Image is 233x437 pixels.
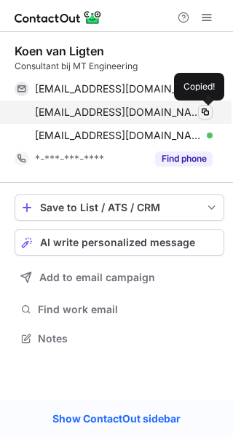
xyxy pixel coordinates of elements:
button: Notes [15,328,224,349]
span: Find work email [38,303,218,316]
button: Find work email [15,299,224,320]
a: Show ContactOut sidebar [38,408,195,430]
span: Add to email campaign [39,272,155,283]
img: ContactOut v5.3.10 [15,9,102,26]
button: Reveal Button [155,151,213,166]
span: [EMAIL_ADDRESS][DOMAIN_NAME] [35,106,202,119]
button: Add to email campaign [15,264,224,291]
span: AI write personalized message [40,237,195,248]
span: [EMAIL_ADDRESS][DOMAIN_NAME] [35,82,202,95]
span: Notes [38,332,218,345]
div: Save to List / ATS / CRM [40,202,199,213]
button: AI write personalized message [15,229,224,256]
div: Koen van Ligten [15,44,104,58]
div: Consultant bij MT Engineering [15,60,224,73]
span: [EMAIL_ADDRESS][DOMAIN_NAME] [35,129,202,142]
button: save-profile-one-click [15,194,224,221]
